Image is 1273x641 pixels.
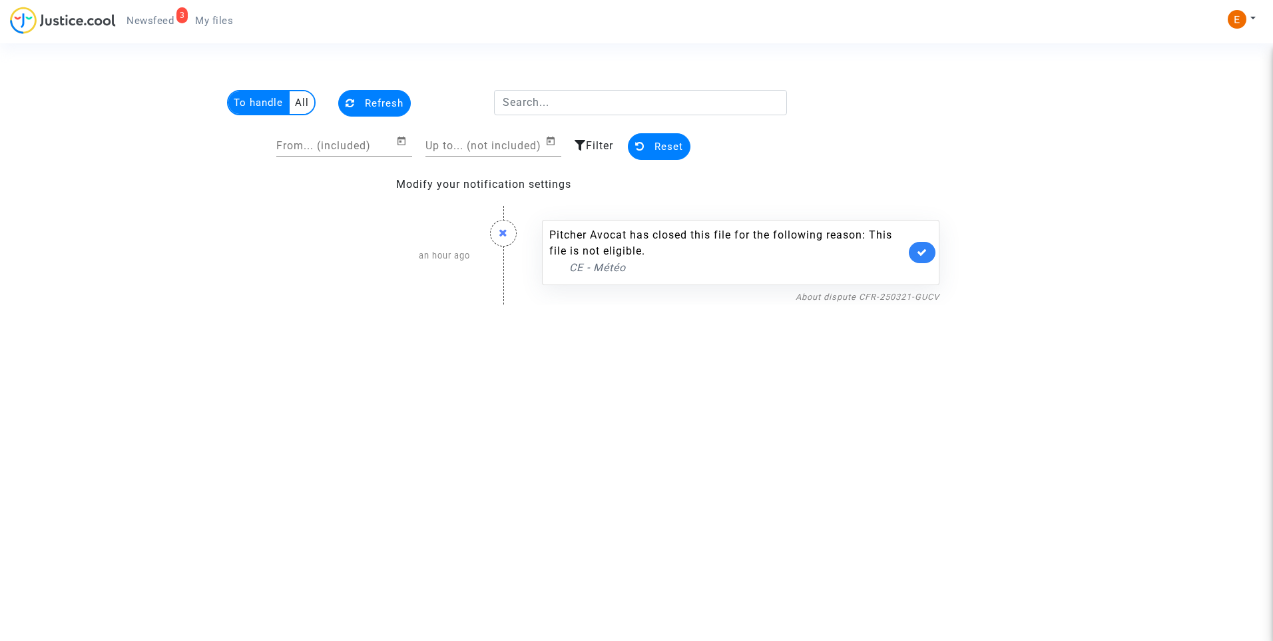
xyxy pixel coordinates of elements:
[127,15,174,27] span: Newsfeed
[494,90,788,115] input: Search...
[338,90,411,117] button: Refresh
[116,11,184,31] a: 3Newsfeed
[796,292,939,302] a: About dispute CFR-250321-GUCV
[549,227,905,276] div: Pitcher Avocat has closed this file for the following reason: This file is not eligible.
[176,7,188,23] div: 3
[586,139,613,152] span: Filter
[396,178,571,191] a: Modify your notification settings
[228,91,290,114] multi-toggle-item: To handle
[324,207,480,305] div: an hour ago
[290,91,314,114] multi-toggle-item: All
[628,133,690,160] button: Reset
[569,259,905,276] p: CE - Météo
[1228,10,1246,29] img: ACg8ocIeiFvHKe4dA5oeRFd_CiCnuxWUEc1A2wYhRJE3TTWt=s96-c
[365,97,403,109] span: Refresh
[10,7,116,34] img: jc-logo.svg
[195,15,233,27] span: My files
[654,141,683,153] span: Reset
[545,133,561,149] button: Open calendar
[396,133,412,149] button: Open calendar
[184,11,244,31] a: My files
